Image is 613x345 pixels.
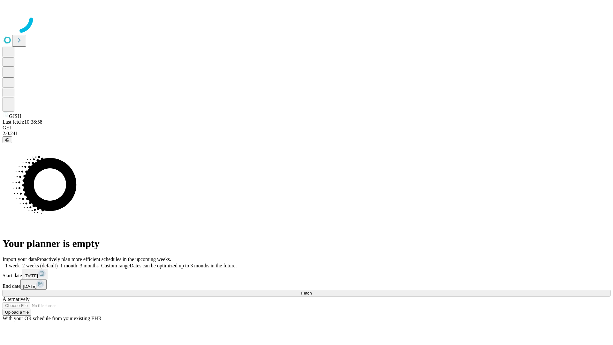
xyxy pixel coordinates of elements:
[3,257,37,262] span: Import your data
[101,263,130,268] span: Custom range
[3,316,102,321] span: With your OR schedule from your existing EHR
[3,296,29,302] span: Alternatively
[22,263,58,268] span: 2 weeks (default)
[130,263,237,268] span: Dates can be optimized up to 3 months in the future.
[20,279,47,290] button: [DATE]
[3,309,31,316] button: Upload a file
[60,263,77,268] span: 1 month
[301,291,312,295] span: Fetch
[3,269,610,279] div: Start date
[25,273,38,278] span: [DATE]
[3,279,610,290] div: End date
[37,257,171,262] span: Proactively plan more efficient schedules in the upcoming weeks.
[9,113,21,119] span: GJSH
[3,290,610,296] button: Fetch
[3,238,610,249] h1: Your planner is empty
[22,269,48,279] button: [DATE]
[23,284,36,289] span: [DATE]
[80,263,99,268] span: 3 months
[5,263,20,268] span: 1 week
[3,125,610,131] div: GEI
[5,137,10,142] span: @
[3,119,42,125] span: Last fetch: 10:38:58
[3,136,12,143] button: @
[3,131,610,136] div: 2.0.241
